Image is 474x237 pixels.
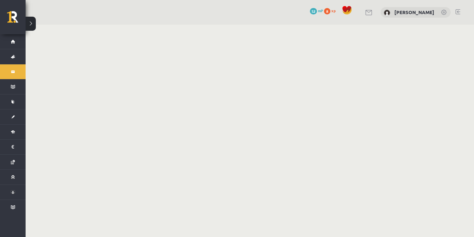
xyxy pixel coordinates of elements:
span: mP [318,8,323,13]
a: [PERSON_NAME] [394,9,434,15]
span: xp [331,8,336,13]
img: Megija Saikovska [384,10,390,16]
a: Rīgas 1. Tālmācības vidusskola [7,11,26,27]
span: 8 [324,8,330,14]
a: 8 xp [324,8,339,13]
span: 52 [310,8,317,14]
a: 52 mP [310,8,323,13]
